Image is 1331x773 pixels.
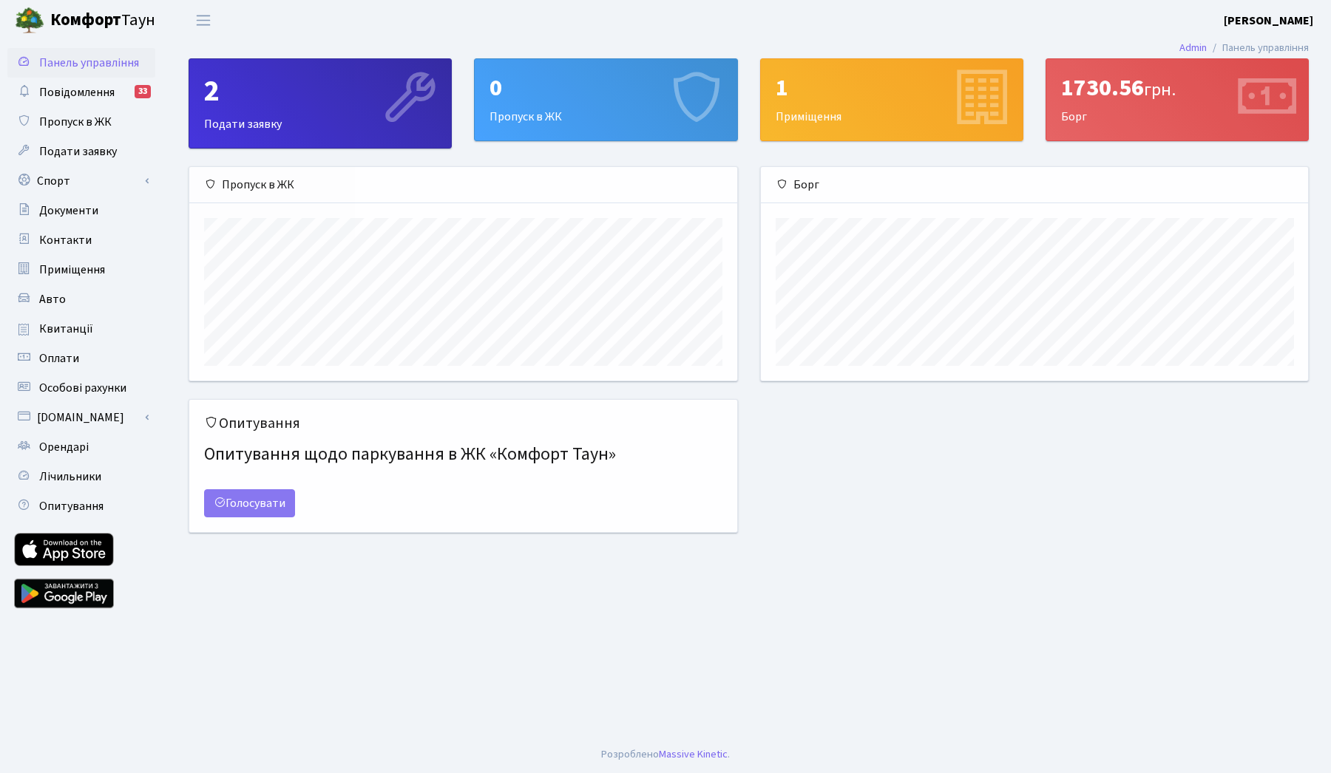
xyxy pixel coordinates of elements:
a: Massive Kinetic [659,746,728,762]
span: Оплати [39,350,79,367]
a: 2Подати заявку [189,58,452,149]
h4: Опитування щодо паркування в ЖК «Комфорт Таун» [204,438,722,471]
a: Подати заявку [7,137,155,166]
a: 1Приміщення [760,58,1023,141]
button: Переключити навігацію [185,8,222,33]
a: Admin [1179,40,1207,55]
span: Контакти [39,232,92,248]
li: Панель управління [1207,40,1309,56]
div: 0 [490,74,722,102]
a: [PERSON_NAME] [1224,12,1313,30]
span: Авто [39,291,66,307]
a: Повідомлення33 [7,78,155,107]
span: Подати заявку [39,143,117,160]
span: Приміщення [39,262,105,278]
nav: breadcrumb [1157,33,1331,64]
span: Особові рахунки [39,380,126,396]
span: Документи [39,202,98,219]
a: Лічильники [7,462,155,491]
h5: Опитування [204,415,722,432]
span: Квитанції [39,321,93,337]
a: Авто [7,285,155,314]
b: [PERSON_NAME] [1224,13,1313,29]
span: Повідомлення [39,84,115,101]
div: 2 [204,74,436,109]
a: Контакти [7,225,155,255]
div: . [601,746,730,763]
div: Пропуск в ЖК [189,167,737,203]
a: Опитування [7,491,155,521]
img: logo.png [15,6,44,35]
div: 1730.56 [1061,74,1293,102]
a: [DOMAIN_NAME] [7,403,155,432]
a: Квитанції [7,314,155,344]
a: Пропуск в ЖК [7,107,155,137]
span: Лічильники [39,469,101,485]
span: Опитування [39,498,104,514]
a: Приміщення [7,255,155,285]
span: Орендарі [39,439,89,455]
a: Спорт [7,166,155,196]
div: Пропуск в ЖК [475,59,736,140]
a: Панель управління [7,48,155,78]
div: Борг [761,167,1309,203]
div: 1 [776,74,1008,102]
a: 0Пропуск в ЖК [474,58,737,141]
div: Подати заявку [189,59,451,148]
div: Приміщення [761,59,1023,140]
a: Особові рахунки [7,373,155,403]
a: Орендарі [7,432,155,462]
div: 33 [135,85,151,98]
b: Комфорт [50,8,121,32]
span: Пропуск в ЖК [39,114,112,130]
div: Борг [1046,59,1308,140]
span: Панель управління [39,55,139,71]
a: Документи [7,196,155,225]
span: грн. [1144,77,1176,103]
span: Таун [50,8,155,33]
a: Розроблено [601,746,659,762]
a: Оплати [7,344,155,373]
a: Голосувати [204,489,295,517]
